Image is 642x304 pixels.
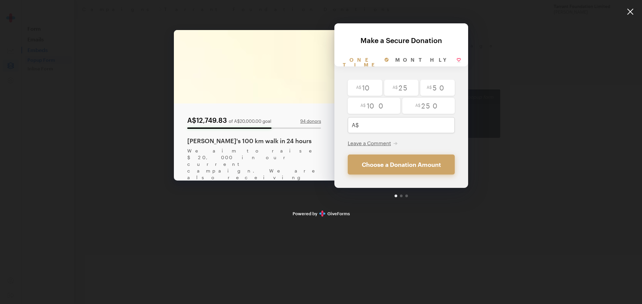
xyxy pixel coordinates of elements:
[187,137,321,145] div: [PERSON_NAME]'s 100 km walk in 24 hours
[174,30,334,103] img: Cover.jpg
[348,155,455,175] button: Choose a Donation Amount
[187,117,227,123] div: A$12,749.83
[187,147,321,214] div: We aim to raise $20,000 in our current campaign. We are also receiving direct deposits and cash d...
[348,140,391,146] span: Leave a Comment
[300,119,321,123] a: 94 donors
[341,36,461,44] div: Make a Secure Donation
[348,140,398,146] button: Leave a Comment
[229,119,271,123] div: of A$20,000.00 goal
[293,211,350,216] a: Secure DonationsPowered byGiveForms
